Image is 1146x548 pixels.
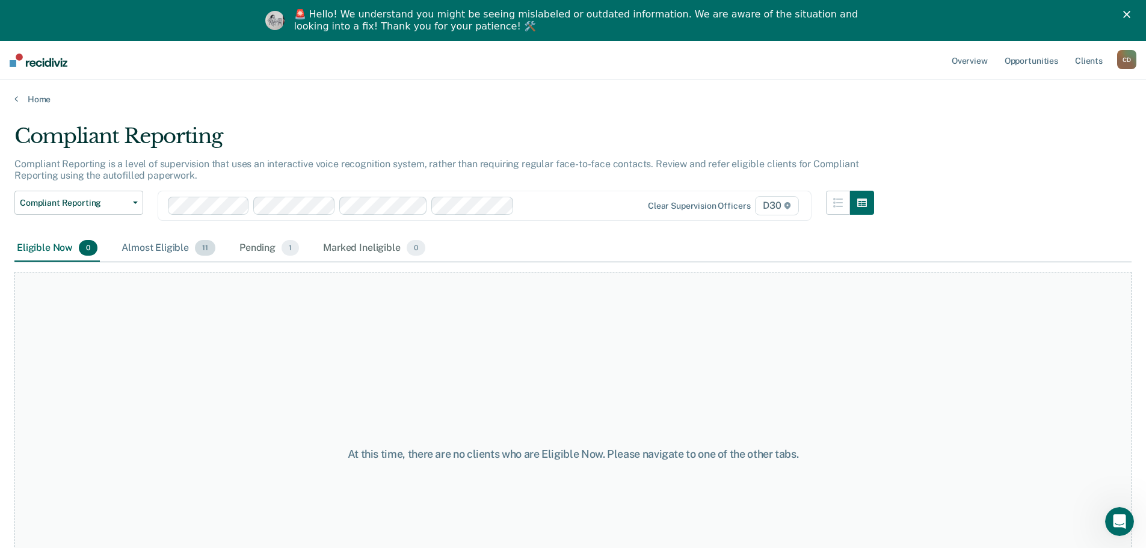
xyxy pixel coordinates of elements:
[407,240,425,256] span: 0
[20,198,128,208] span: Compliant Reporting
[14,94,1132,105] a: Home
[14,235,100,262] div: Eligible Now0
[1123,11,1135,18] div: Close
[14,158,858,181] p: Compliant Reporting is a level of supervision that uses an interactive voice recognition system, ...
[1002,41,1061,79] a: Opportunities
[1105,507,1134,536] iframe: Intercom live chat
[79,240,97,256] span: 0
[1117,50,1136,69] button: CD
[119,235,218,262] div: Almost Eligible11
[282,240,299,256] span: 1
[195,240,215,256] span: 11
[10,54,67,67] img: Recidiviz
[1073,41,1105,79] a: Clients
[648,201,750,211] div: Clear supervision officers
[237,235,301,262] div: Pending1
[949,41,990,79] a: Overview
[14,124,874,158] div: Compliant Reporting
[14,191,143,215] button: Compliant Reporting
[294,8,862,32] div: 🚨 Hello! We understand you might be seeing mislabeled or outdated information. We are aware of th...
[294,448,852,461] div: At this time, there are no clients who are Eligible Now. Please navigate to one of the other tabs.
[265,11,285,30] img: Profile image for Kim
[755,196,798,215] span: D30
[1117,50,1136,69] div: C D
[321,235,428,262] div: Marked Ineligible0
